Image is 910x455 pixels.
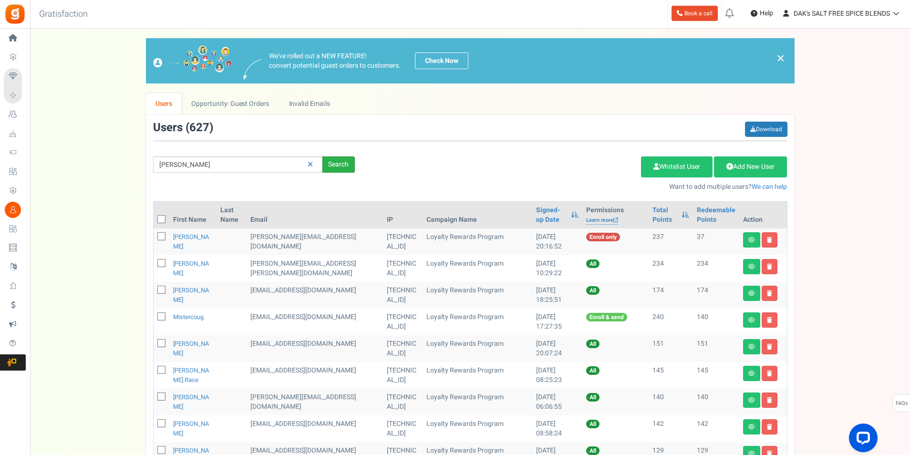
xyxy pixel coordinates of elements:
[767,317,772,323] i: Delete user
[693,415,739,442] td: 142
[532,362,583,389] td: [DATE] 08:25:23
[532,309,583,335] td: [DATE] 17:27:35
[776,52,785,64] a: ×
[649,228,693,255] td: 237
[748,424,755,430] i: View details
[189,119,209,136] span: 627
[173,393,209,411] a: [PERSON_NAME]
[649,415,693,442] td: 142
[649,282,693,309] td: 174
[794,9,890,19] span: DAK's SALT FREE SPICE BLENDS
[173,286,209,304] a: [PERSON_NAME]
[532,255,583,282] td: [DATE] 10:29:22
[641,156,713,177] a: Whitelist User
[672,6,718,21] a: Book a call
[586,446,600,455] span: All
[423,335,532,362] td: Loyalty Rewards Program
[697,206,735,225] a: Redeemable Points
[649,309,693,335] td: 240
[532,389,583,415] td: [DATE] 06:06:55
[247,335,383,362] td: [EMAIL_ADDRESS][DOMAIN_NAME]
[652,206,676,225] a: Total Points
[586,393,600,402] span: All
[383,335,422,362] td: [TECHNICAL_ID]
[303,156,318,173] a: Reset
[369,182,787,192] p: Want to add multiple users?
[29,5,98,24] h3: Gratisfaction
[748,344,755,350] i: View details
[752,182,787,192] a: We can help
[586,340,600,348] span: All
[383,202,422,228] th: IP
[173,232,209,251] a: [PERSON_NAME]
[247,255,383,282] td: [PERSON_NAME][EMAIL_ADDRESS][PERSON_NAME][DOMAIN_NAME]
[247,362,383,389] td: [EMAIL_ADDRESS][DOMAIN_NAME]
[757,9,773,18] span: Help
[649,389,693,415] td: 140
[247,415,383,442] td: [EMAIL_ADDRESS][DOMAIN_NAME]
[423,362,532,389] td: Loyalty Rewards Program
[169,202,217,228] th: First Name
[153,156,322,173] input: Search by email or name
[383,282,422,309] td: [TECHNICAL_ID]
[532,335,583,362] td: [DATE] 20:07:24
[423,389,532,415] td: Loyalty Rewards Program
[423,228,532,255] td: Loyalty Rewards Program
[767,424,772,430] i: Delete user
[173,366,209,384] a: [PERSON_NAME] Race
[247,282,383,309] td: [EMAIL_ADDRESS][DOMAIN_NAME]
[217,202,247,228] th: Last Name
[739,202,787,228] th: Action
[247,389,383,415] td: [PERSON_NAME][EMAIL_ADDRESS][DOMAIN_NAME]
[748,317,755,323] i: View details
[383,228,422,255] td: [TECHNICAL_ID]
[586,217,618,225] a: Learn more
[247,309,383,335] td: [EMAIL_ADDRESS][DOMAIN_NAME]
[767,397,772,403] i: Delete user
[767,344,772,350] i: Delete user
[383,309,422,335] td: [TECHNICAL_ID]
[153,122,213,134] h3: Users ( )
[532,228,583,255] td: [DATE] 20:16:52
[649,335,693,362] td: 151
[693,228,739,255] td: 37
[383,389,422,415] td: [TECHNICAL_ID]
[423,282,532,309] td: Loyalty Rewards Program
[586,366,600,375] span: All
[748,237,755,243] i: View details
[693,282,739,309] td: 174
[423,202,532,228] th: Campaign Name
[532,415,583,442] td: [DATE] 08:58:24
[693,335,739,362] td: 151
[383,415,422,442] td: [TECHNICAL_ID]
[693,309,739,335] td: 140
[153,45,232,76] img: images
[693,362,739,389] td: 145
[536,206,567,225] a: Signed-up Date
[586,259,600,268] span: All
[415,52,468,69] a: Check Now
[586,313,627,321] span: Enroll & send
[247,228,383,255] td: [PERSON_NAME][EMAIL_ADDRESS][DOMAIN_NAME]
[748,397,755,403] i: View details
[182,93,279,114] a: Opportunity: Guest Orders
[586,420,600,428] span: All
[767,290,772,296] i: Delete user
[383,362,422,389] td: [TECHNICAL_ID]
[173,419,209,438] a: [PERSON_NAME]
[714,156,787,177] a: Add New User
[649,255,693,282] td: 234
[423,255,532,282] td: Loyalty Rewards Program
[586,286,600,295] span: All
[745,122,787,137] a: Download
[423,415,532,442] td: Loyalty Rewards Program
[423,309,532,335] td: Loyalty Rewards Program
[146,93,182,114] a: Users
[173,339,209,358] a: [PERSON_NAME]
[748,371,755,376] i: View details
[173,312,204,321] a: mistercoug
[247,202,383,228] th: Email
[767,371,772,376] i: Delete user
[582,202,649,228] th: Permissions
